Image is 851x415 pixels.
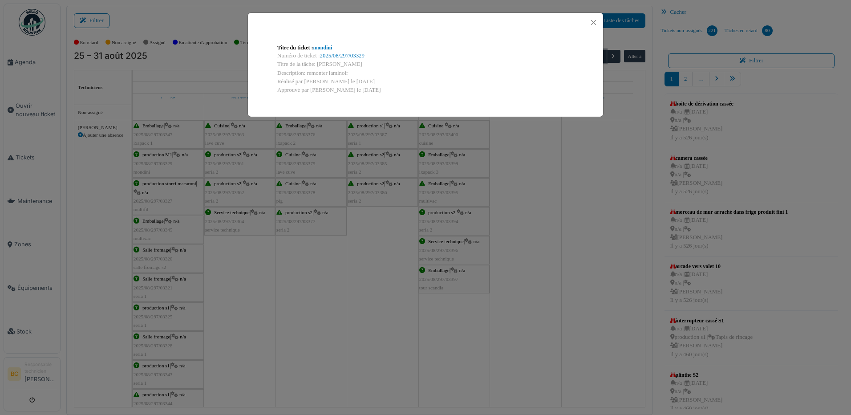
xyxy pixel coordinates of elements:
div: Titre de la tâche: [PERSON_NAME] [277,60,574,69]
div: Description: remonter laminoir [277,69,574,77]
a: 2025/08/297/03329 [320,53,365,59]
div: Titre du ticket : [277,44,574,52]
div: Réalisé par [PERSON_NAME] le [DATE] [277,77,574,86]
div: Approuvé par [PERSON_NAME] le [DATE] [277,86,574,94]
div: Numéro de ticket : [277,52,574,60]
a: mondini [313,45,332,51]
button: Close [588,16,600,28]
